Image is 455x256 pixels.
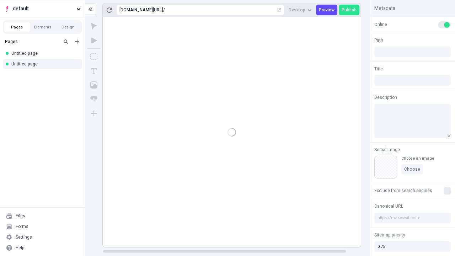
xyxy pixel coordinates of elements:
button: Preview [316,5,337,15]
div: Choose an image [401,156,434,161]
span: Publish [342,7,357,13]
span: Title [374,66,383,72]
span: Choose [404,166,420,172]
span: default [13,5,74,13]
button: Publish [339,5,359,15]
span: Social Image [374,146,400,153]
span: Description [374,94,397,101]
button: Image [87,79,100,91]
button: Add new [73,37,81,46]
button: Button [87,93,100,106]
div: Settings [16,234,32,240]
span: Desktop [289,7,305,13]
div: Forms [16,224,28,229]
div: Untitled page [11,61,76,67]
button: Box [87,50,100,63]
span: Online [374,21,387,28]
button: Desktop [286,5,315,15]
span: Canonical URL [374,203,403,209]
span: Preview [319,7,334,13]
button: Pages [4,22,30,32]
button: Choose [401,164,423,175]
div: Untitled page [11,50,76,56]
button: Design [55,22,81,32]
input: https://makeswift.com [374,213,451,223]
div: Files [16,213,25,219]
div: Help [16,245,25,251]
span: Exclude from search engines [374,187,432,194]
span: Path [374,37,383,43]
div: [URL][DOMAIN_NAME] [119,7,163,13]
span: Sitemap priority [374,232,405,238]
button: Text [87,64,100,77]
div: Pages [5,39,59,44]
div: / [163,7,165,13]
button: Elements [30,22,55,32]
